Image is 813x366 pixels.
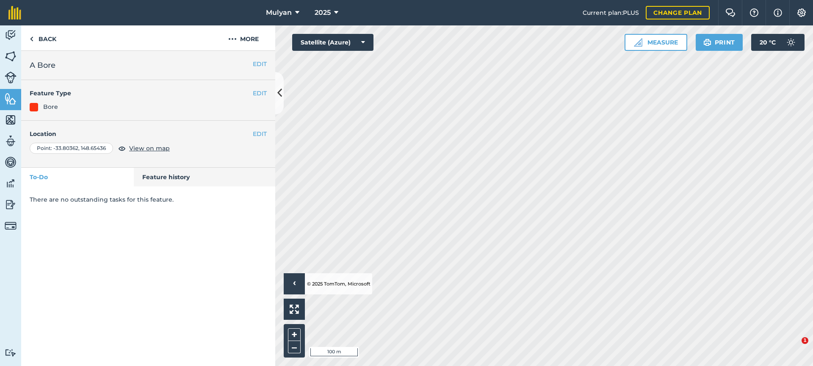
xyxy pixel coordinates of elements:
[5,92,17,105] img: svg+xml;base64,PHN2ZyB4bWxucz0iaHR0cDovL3d3dy53My5vcmcvMjAwMC9zdmciIHdpZHRoPSI1NiIgaGVpZ2h0PSI2MC...
[288,341,301,353] button: –
[5,29,17,42] img: svg+xml;base64,PD94bWwgdmVyc2lvbj0iMS4wIiBlbmNvZGluZz0idXRmLTgiPz4KPCEtLSBHZW5lcmF0b3I6IEFkb2JlIE...
[760,34,776,51] span: 20 ° C
[118,143,126,153] img: svg+xml;base64,PHN2ZyB4bWxucz0iaHR0cDovL3d3dy53My5vcmcvMjAwMC9zdmciIHdpZHRoPSIxOCIgaGVpZ2h0PSIyNC...
[5,156,17,169] img: svg+xml;base64,PD94bWwgdmVyc2lvbj0iMS4wIiBlbmNvZGluZz0idXRmLTgiPz4KPCEtLSBHZW5lcmF0b3I6IEFkb2JlIE...
[646,6,710,19] a: Change plan
[315,8,331,18] span: 2025
[253,129,267,139] button: EDIT
[21,25,65,50] a: Back
[8,6,21,19] img: fieldmargin Logo
[30,59,267,71] h2: A Bore
[5,177,17,190] img: svg+xml;base64,PD94bWwgdmVyc2lvbj0iMS4wIiBlbmNvZGluZz0idXRmLTgiPz4KPCEtLSBHZW5lcmF0b3I6IEFkb2JlIE...
[118,143,170,153] button: View on map
[30,89,253,98] h4: Feature Type
[5,72,17,83] img: svg+xml;base64,PD94bWwgdmVyc2lvbj0iMS4wIiBlbmNvZGluZz0idXRmLTgiPz4KPCEtLSBHZW5lcmF0b3I6IEFkb2JlIE...
[253,89,267,98] button: EDIT
[774,8,782,18] img: svg+xml;base64,PHN2ZyB4bWxucz0iaHR0cDovL3d3dy53My5vcmcvMjAwMC9zdmciIHdpZHRoPSIxNyIgaGVpZ2h0PSIxNy...
[30,34,33,44] img: svg+xml;base64,PHN2ZyB4bWxucz0iaHR0cDovL3d3dy53My5vcmcvMjAwMC9zdmciIHdpZHRoPSI5IiBoZWlnaHQ9IjI0Ii...
[783,34,799,51] img: svg+xml;base64,PD94bWwgdmVyc2lvbj0iMS4wIiBlbmNvZGluZz0idXRmLTgiPz4KPCEtLSBHZW5lcmF0b3I6IEFkb2JlIE...
[5,220,17,232] img: svg+xml;base64,PD94bWwgdmVyc2lvbj0iMS4wIiBlbmNvZGluZz0idXRmLTgiPz4KPCEtLSBHZW5lcmF0b3I6IEFkb2JlIE...
[284,273,305,294] button: ›
[784,337,805,358] iframe: Intercom live chat
[796,8,807,17] img: A cog icon
[290,305,299,314] img: Four arrows, one pointing top left, one top right, one bottom right and the last bottom left
[5,198,17,211] img: svg+xml;base64,PD94bWwgdmVyc2lvbj0iMS4wIiBlbmNvZGluZz0idXRmLTgiPz4KPCEtLSBHZW5lcmF0b3I6IEFkb2JlIE...
[725,8,736,17] img: Two speech bubbles overlapping with the left bubble in the forefront
[696,34,743,51] button: Print
[30,195,267,204] p: There are no outstanding tasks for this feature.
[253,59,267,69] button: EDIT
[228,34,237,44] img: svg+xml;base64,PHN2ZyB4bWxucz0iaHR0cDovL3d3dy53My5vcmcvMjAwMC9zdmciIHdpZHRoPSIyMCIgaGVpZ2h0PSIyNC...
[5,50,17,63] img: svg+xml;base64,PHN2ZyB4bWxucz0iaHR0cDovL3d3dy53My5vcmcvMjAwMC9zdmciIHdpZHRoPSI1NiIgaGVpZ2h0PSI2MC...
[583,8,639,17] span: Current plan : PLUS
[5,349,17,357] img: svg+xml;base64,PD94bWwgdmVyc2lvbj0iMS4wIiBlbmNvZGluZz0idXRmLTgiPz4KPCEtLSBHZW5lcmF0b3I6IEFkb2JlIE...
[625,34,687,51] button: Measure
[288,328,301,341] button: +
[751,34,805,51] button: 20 °C
[21,168,134,186] a: To-Do
[43,102,58,111] div: Bore
[30,129,267,139] h4: Location
[134,168,276,186] a: Feature history
[212,25,275,50] button: More
[129,144,170,153] span: View on map
[802,337,808,344] span: 1
[292,34,373,51] button: Satellite (Azure)
[703,37,711,47] img: svg+xml;base64,PHN2ZyB4bWxucz0iaHR0cDovL3d3dy53My5vcmcvMjAwMC9zdmciIHdpZHRoPSIxOSIgaGVpZ2h0PSIyNC...
[749,8,759,17] img: A question mark icon
[293,279,296,289] span: ›
[30,143,113,154] div: Point : -33.80362 , 148.65436
[266,8,292,18] span: Mulyan
[5,135,17,147] img: svg+xml;base64,PD94bWwgdmVyc2lvbj0iMS4wIiBlbmNvZGluZz0idXRmLTgiPz4KPCEtLSBHZW5lcmF0b3I6IEFkb2JlIE...
[305,273,371,294] li: © 2025 TomTom, Microsoft
[634,38,642,47] img: Ruler icon
[5,114,17,126] img: svg+xml;base64,PHN2ZyB4bWxucz0iaHR0cDovL3d3dy53My5vcmcvMjAwMC9zdmciIHdpZHRoPSI1NiIgaGVpZ2h0PSI2MC...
